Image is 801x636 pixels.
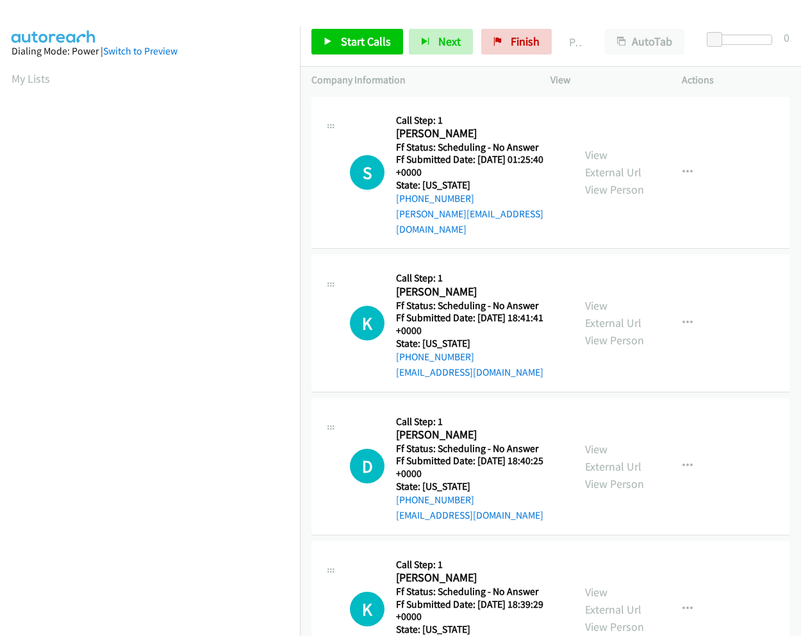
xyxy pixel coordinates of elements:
a: View Person [585,182,644,197]
p: View [550,72,659,88]
h5: Call Step: 1 [396,114,562,127]
a: View Person [585,333,644,347]
div: The call is yet to be attempted [350,155,384,190]
button: Next [409,29,473,54]
h5: State: [US_STATE] [396,480,562,493]
p: Company Information [311,72,527,88]
a: View External Url [585,585,641,617]
h5: Ff Submitted Date: [DATE] 01:25:40 +0000 [396,153,562,178]
div: Dialing Mode: Power | [12,44,288,59]
h5: State: [US_STATE] [396,337,562,350]
h5: Call Step: 1 [396,415,562,428]
div: Delay between calls (in seconds) [713,35,772,45]
h1: K [350,306,384,340]
a: View External Url [585,147,641,180]
h5: Ff Status: Scheduling - No Answer [396,442,562,455]
a: View External Url [585,298,641,330]
h5: Ff Status: Scheduling - No Answer [396,585,562,598]
div: The call is yet to be attempted [350,592,384,626]
button: AutoTab [605,29,684,54]
div: The call is yet to be attempted [350,449,384,483]
h1: S [350,155,384,190]
a: My Lists [12,71,50,86]
h5: Ff Submitted Date: [DATE] 18:40:25 +0000 [396,455,562,480]
div: The call is yet to be attempted [350,306,384,340]
a: Start Calls [311,29,403,54]
h5: Ff Status: Scheduling - No Answer [396,299,562,312]
a: [EMAIL_ADDRESS][DOMAIN_NAME] [396,366,543,378]
h5: State: [US_STATE] [396,179,562,192]
h2: [PERSON_NAME] [396,571,557,585]
h2: [PERSON_NAME] [396,428,557,442]
a: View Person [585,619,644,634]
div: 0 [784,29,789,46]
a: Finish [481,29,552,54]
span: Start Calls [341,34,391,49]
h5: Ff Submitted Date: [DATE] 18:39:29 +0000 [396,598,562,623]
p: Actions [682,72,790,88]
h1: D [350,449,384,483]
a: [PERSON_NAME][EMAIL_ADDRESS][DOMAIN_NAME] [396,208,543,235]
a: View Person [585,476,644,491]
span: Finish [511,34,540,49]
a: [PHONE_NUMBER] [396,351,474,363]
h5: Call Step: 1 [396,272,562,285]
a: [PHONE_NUMBER] [396,494,474,506]
h5: State: [US_STATE] [396,623,562,636]
a: [PHONE_NUMBER] [396,192,474,205]
span: Next [438,34,461,49]
h5: Ff Submitted Date: [DATE] 18:41:41 +0000 [396,312,562,337]
a: [EMAIL_ADDRESS][DOMAIN_NAME] [396,509,543,521]
h5: Call Step: 1 [396,558,562,571]
a: Switch to Preview [103,45,178,57]
p: Paused [569,33,582,51]
h2: [PERSON_NAME] [396,126,557,141]
h1: K [350,592,384,626]
a: View External Url [585,442,641,474]
h2: [PERSON_NAME] [396,285,557,299]
h5: Ff Status: Scheduling - No Answer [396,141,562,154]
